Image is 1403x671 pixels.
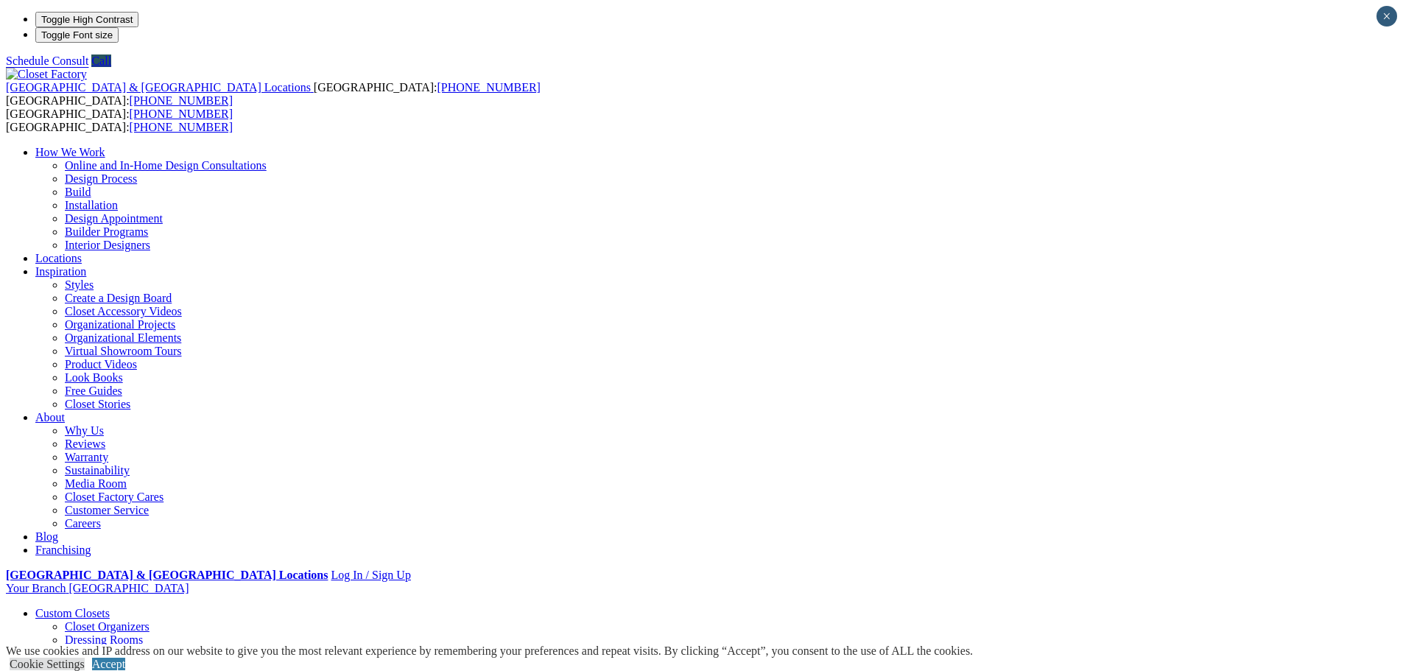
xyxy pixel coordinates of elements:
a: [PHONE_NUMBER] [437,81,540,94]
a: Dressing Rooms [65,633,143,646]
a: Closet Factory Cares [65,491,163,503]
a: Accept [92,658,125,670]
a: [GEOGRAPHIC_DATA] & [GEOGRAPHIC_DATA] Locations [6,81,314,94]
a: Interior Designers [65,239,150,251]
a: Inspiration [35,265,86,278]
a: Media Room [65,477,127,490]
a: Product Videos [65,358,137,370]
a: Log In / Sign Up [331,569,410,581]
a: Blog [35,530,58,543]
span: [GEOGRAPHIC_DATA] [68,582,189,594]
a: Installation [65,199,118,211]
div: We use cookies and IP address on our website to give you the most relevant experience by remember... [6,644,973,658]
a: [PHONE_NUMBER] [130,108,233,120]
a: Builder Programs [65,225,148,238]
a: Design Appointment [65,212,163,225]
a: Organizational Elements [65,331,181,344]
span: Toggle High Contrast [41,14,133,25]
a: Careers [65,517,101,530]
a: Custom Closets [35,607,110,619]
a: Closet Stories [65,398,130,410]
a: About [35,411,65,424]
img: Closet Factory [6,68,87,81]
a: [PHONE_NUMBER] [130,121,233,133]
a: Closet Organizers [65,620,150,633]
a: Warranty [65,451,108,463]
a: Franchising [35,544,91,556]
span: [GEOGRAPHIC_DATA]: [GEOGRAPHIC_DATA]: [6,108,233,133]
span: [GEOGRAPHIC_DATA] & [GEOGRAPHIC_DATA] Locations [6,81,311,94]
a: Why Us [65,424,104,437]
a: Create a Design Board [65,292,172,304]
a: Your Branch [GEOGRAPHIC_DATA] [6,582,189,594]
a: Free Guides [65,384,122,397]
a: Locations [35,252,82,264]
a: How We Work [35,146,105,158]
a: [GEOGRAPHIC_DATA] & [GEOGRAPHIC_DATA] Locations [6,569,328,581]
a: [PHONE_NUMBER] [130,94,233,107]
a: Virtual Showroom Tours [65,345,182,357]
span: Your Branch [6,582,66,594]
a: Online and In-Home Design Consultations [65,159,267,172]
a: Design Process [65,172,137,185]
a: Closet Accessory Videos [65,305,182,317]
a: Schedule Consult [6,55,88,67]
a: Sustainability [65,464,130,477]
button: Close [1376,6,1397,27]
a: Styles [65,278,94,291]
a: Call [91,55,111,67]
a: Look Books [65,371,123,384]
button: Toggle High Contrast [35,12,138,27]
a: Customer Service [65,504,149,516]
button: Toggle Font size [35,27,119,43]
a: Organizational Projects [65,318,175,331]
a: Reviews [65,438,105,450]
a: Cookie Settings [10,658,85,670]
span: [GEOGRAPHIC_DATA]: [GEOGRAPHIC_DATA]: [6,81,541,107]
a: Build [65,186,91,198]
span: Toggle Font size [41,29,113,41]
